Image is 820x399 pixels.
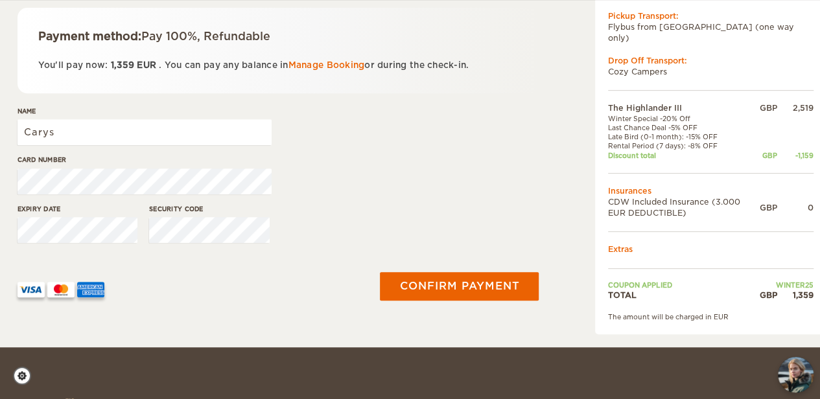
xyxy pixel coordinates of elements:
[608,102,760,113] td: The Highlander III
[760,290,777,301] div: GBP
[38,58,519,73] p: You'll pay now: . You can pay any balance in or during the check-in.
[608,66,814,77] td: Cozy Campers
[608,10,814,21] div: Pickup Transport:
[13,367,40,385] a: Cookie settings
[777,151,814,160] div: -1,159
[608,244,814,255] td: Extras
[760,151,777,160] div: GBP
[288,60,365,70] a: Manage Booking
[608,21,814,43] td: Flybus from [GEOGRAPHIC_DATA] (one way only)
[760,202,777,213] div: GBP
[380,272,539,301] button: Confirm payment
[18,106,272,116] label: Name
[778,357,814,393] img: Freyja at Cozy Campers
[608,196,760,218] td: CDW Included Insurance (3.000 EUR DEDUCTIBLE)
[608,280,760,290] td: Coupon applied
[778,357,814,393] button: chat-button
[38,28,519,44] div: Payment method:
[608,123,760,132] td: Last Chance Deal -5% OFF
[608,55,814,66] div: Drop Off Transport:
[608,114,760,123] td: Winter Special -20% Off
[777,102,814,113] div: 2,519
[18,204,138,214] label: Expiry date
[18,155,272,165] label: Card number
[608,151,760,160] td: Discount total
[77,282,104,297] img: AMEX
[760,280,814,290] td: WINTER25
[608,141,760,150] td: Rental Period (7 days): -8% OFF
[777,202,814,213] div: 0
[760,102,777,113] div: GBP
[608,132,760,141] td: Late Bird (0-1 month): -15% OFF
[608,185,814,196] td: Insurances
[608,312,814,321] div: The amount will be charged in EUR
[777,290,814,301] div: 1,359
[47,282,75,297] img: mastercard
[137,60,156,70] span: EUR
[141,30,270,43] span: Pay 100%, Refundable
[608,290,760,301] td: TOTAL
[18,282,45,297] img: VISA
[111,60,134,70] span: 1,359
[149,204,270,214] label: Security code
